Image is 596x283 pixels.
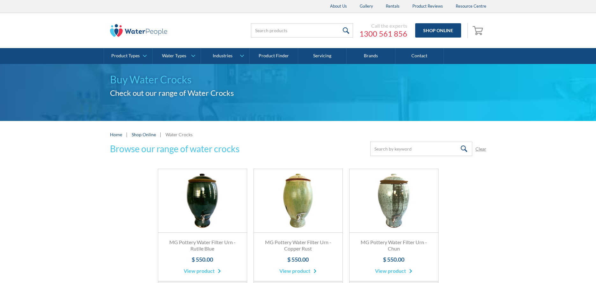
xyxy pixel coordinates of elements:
a: Product Types [104,48,152,64]
input: Search by keyword [370,142,472,156]
div: Product Types [111,53,140,59]
form: Email Form [370,142,486,156]
a: Clear [475,145,486,152]
div: | [125,131,129,138]
h3: MG Pottery Water Filter Urn - Rutile Blue [165,239,240,252]
img: shopping cart [473,25,485,35]
a: View product [375,267,412,275]
input: Search products [251,23,353,38]
a: Open cart [471,23,486,38]
h1: Buy Water Crocks [110,72,486,87]
div: Industries [213,53,232,59]
a: View product [279,267,317,275]
a: Shop Online [132,131,156,138]
div: Water Types [162,53,186,59]
img: The Water People [110,24,167,37]
a: View product [184,267,221,275]
iframe: podium webchat widget bubble [532,251,596,283]
a: Servicing [298,48,347,64]
div: Call the experts [359,23,407,29]
a: 1300 561 856 [359,29,407,39]
h3: MG Pottery Water Filter Urn - Copper Rust [260,239,336,252]
h4: $ 550.00 [165,255,240,264]
h4: $ 550.00 [260,255,336,264]
h3: Browse our range of water crocks [110,142,239,155]
h2: Check out our range of Water Crocks [110,87,486,99]
h3: MG Pottery Water Filter Urn - Chun [356,239,432,252]
a: Brands [347,48,395,64]
a: Home [110,131,122,138]
div: Water Crocks [166,131,193,138]
a: Water Types [152,48,201,64]
a: Contact [395,48,444,64]
a: Product Finder [250,48,298,64]
h4: $ 550.00 [356,255,432,264]
div: | [159,131,162,138]
a: Industries [201,48,249,64]
a: Shop Online [415,23,461,38]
